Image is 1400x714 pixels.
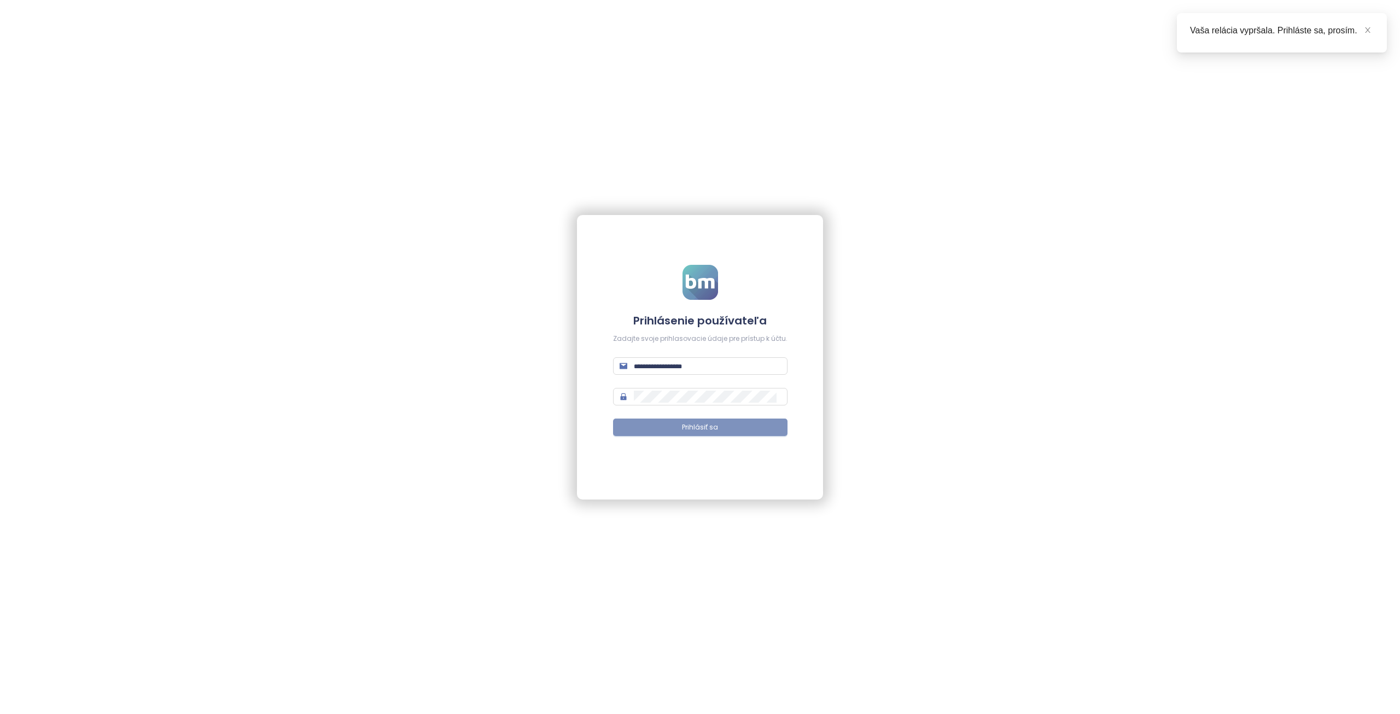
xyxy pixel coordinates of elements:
img: logo [682,265,718,300]
h4: Prihlásenie používateľa [613,313,787,328]
button: Prihlásiť sa [613,419,787,436]
div: Vaša relácia vypršala. Prihláste sa, prosím. [1190,24,1374,37]
div: Zadajte svoje prihlasovacie údaje pre prístup k účtu. [613,334,787,344]
span: lock [620,393,627,400]
span: Prihlásiť sa [682,422,718,433]
span: mail [620,362,627,370]
span: close [1364,26,1372,34]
